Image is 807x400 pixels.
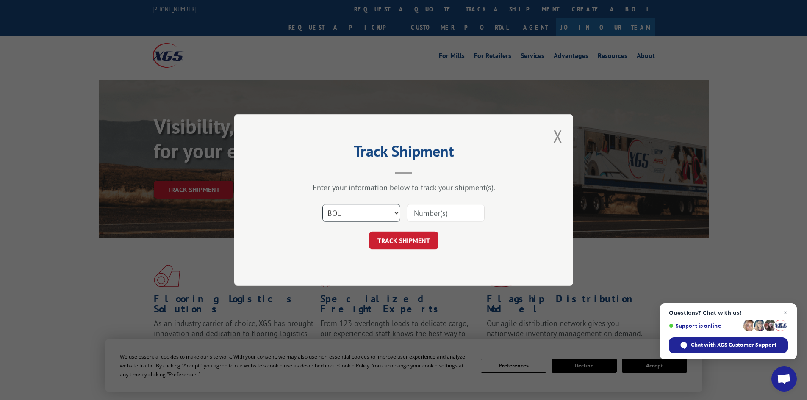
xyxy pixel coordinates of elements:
[407,204,485,222] input: Number(s)
[669,337,788,353] span: Chat with XGS Customer Support
[691,341,776,349] span: Chat with XGS Customer Support
[553,125,563,147] button: Close modal
[669,309,788,316] span: Questions? Chat with us!
[771,366,797,392] a: Open chat
[669,323,740,329] span: Support is online
[369,232,438,249] button: TRACK SHIPMENT
[277,145,531,161] h2: Track Shipment
[277,182,531,192] div: Enter your information below to track your shipment(s).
